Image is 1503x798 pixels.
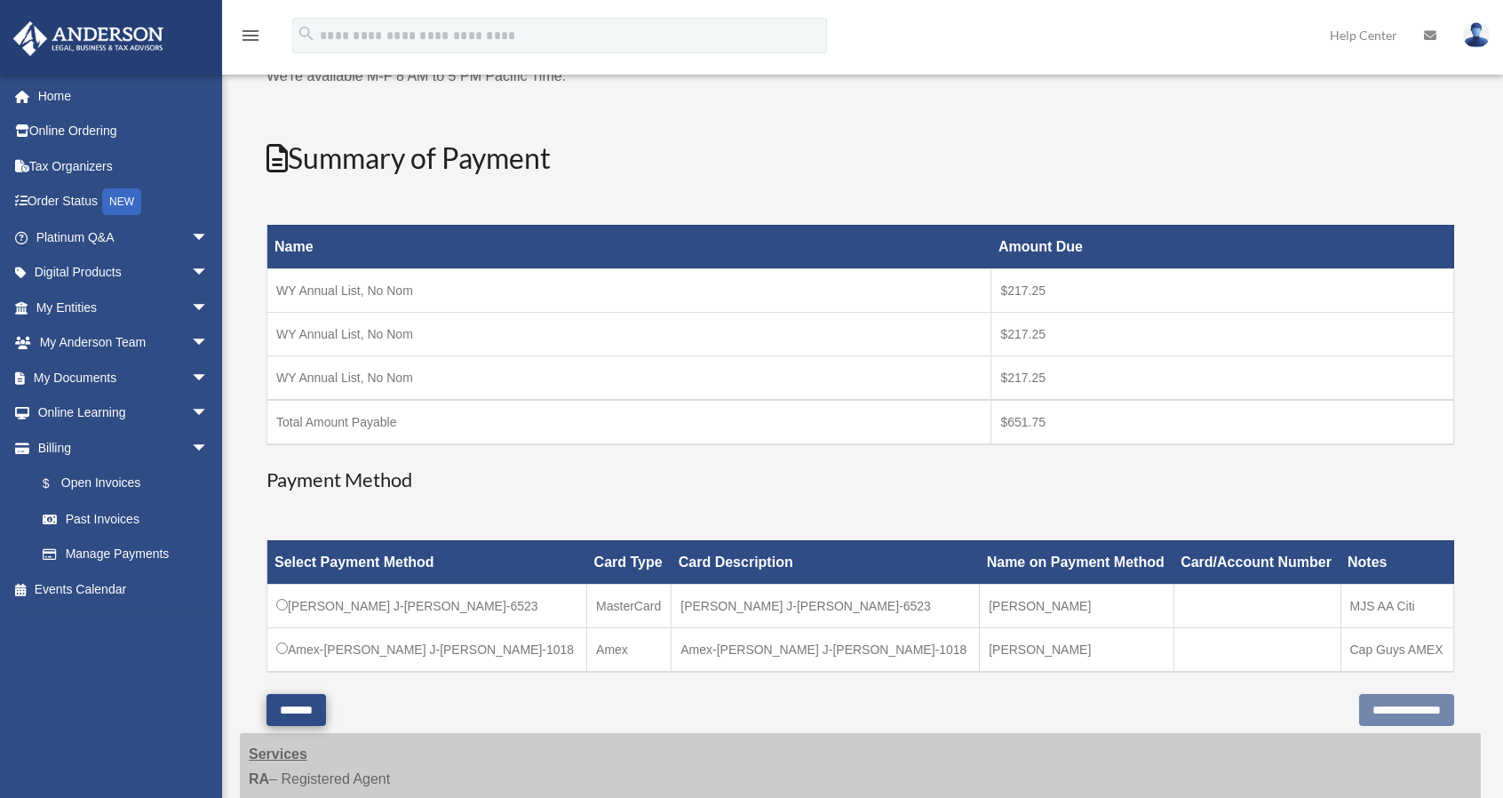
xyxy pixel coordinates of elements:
[12,114,235,149] a: Online Ordering
[191,395,227,432] span: arrow_drop_down
[267,584,587,627] td: [PERSON_NAME] J-[PERSON_NAME]-6523
[12,430,227,466] a: Billingarrow_drop_down
[12,290,235,325] a: My Entitiesarrow_drop_down
[672,584,980,627] td: [PERSON_NAME] J-[PERSON_NAME]-6523
[1173,540,1340,584] th: Card/Account Number
[267,355,991,400] td: WY Annual List, No Nom
[267,627,587,672] td: Amex-[PERSON_NAME] J-[PERSON_NAME]-1018
[12,219,235,255] a: Platinum Q&Aarrow_drop_down
[249,771,269,786] strong: RA
[25,501,227,537] a: Past Invoices
[191,290,227,326] span: arrow_drop_down
[297,24,316,44] i: search
[266,139,1454,179] h2: Summary of Payment
[1340,627,1454,672] td: Cap Guys AMEX
[12,255,235,291] a: Digital Productsarrow_drop_down
[267,225,991,268] th: Name
[672,540,980,584] th: Card Description
[249,746,307,762] strong: Services
[587,584,672,627] td: MasterCard
[1340,584,1454,627] td: MJS AA Citi
[266,64,1454,89] p: We're available M-F 8 AM to 5 PM Pacific Time.
[267,268,991,312] td: WY Annual List, No Nom
[266,467,1454,494] h3: Payment Method
[267,540,587,584] th: Select Payment Method
[980,584,1173,627] td: [PERSON_NAME]
[267,400,991,444] td: Total Amount Payable
[191,430,227,467] span: arrow_drop_down
[191,219,227,256] span: arrow_drop_down
[1463,22,1490,48] img: User Pic
[991,268,1454,312] td: $217.25
[8,21,169,56] img: Anderson Advisors Platinum Portal
[587,627,672,672] td: Amex
[12,148,235,184] a: Tax Organizers
[991,400,1454,444] td: $651.75
[52,473,61,495] span: $
[991,355,1454,400] td: $217.25
[25,466,218,502] a: $Open Invoices
[12,395,235,431] a: Online Learningarrow_drop_down
[25,537,227,572] a: Manage Payments
[12,184,235,220] a: Order StatusNEW
[12,78,235,114] a: Home
[991,225,1454,268] th: Amount Due
[980,627,1173,672] td: [PERSON_NAME]
[587,540,672,584] th: Card Type
[240,31,261,46] a: menu
[191,360,227,396] span: arrow_drop_down
[102,188,141,215] div: NEW
[12,571,235,607] a: Events Calendar
[672,627,980,672] td: Amex-[PERSON_NAME] J-[PERSON_NAME]-1018
[1340,540,1454,584] th: Notes
[267,312,991,355] td: WY Annual List, No Nom
[980,540,1173,584] th: Name on Payment Method
[991,312,1454,355] td: $217.25
[12,325,235,361] a: My Anderson Teamarrow_drop_down
[240,25,261,46] i: menu
[12,360,235,395] a: My Documentsarrow_drop_down
[191,255,227,291] span: arrow_drop_down
[191,325,227,362] span: arrow_drop_down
